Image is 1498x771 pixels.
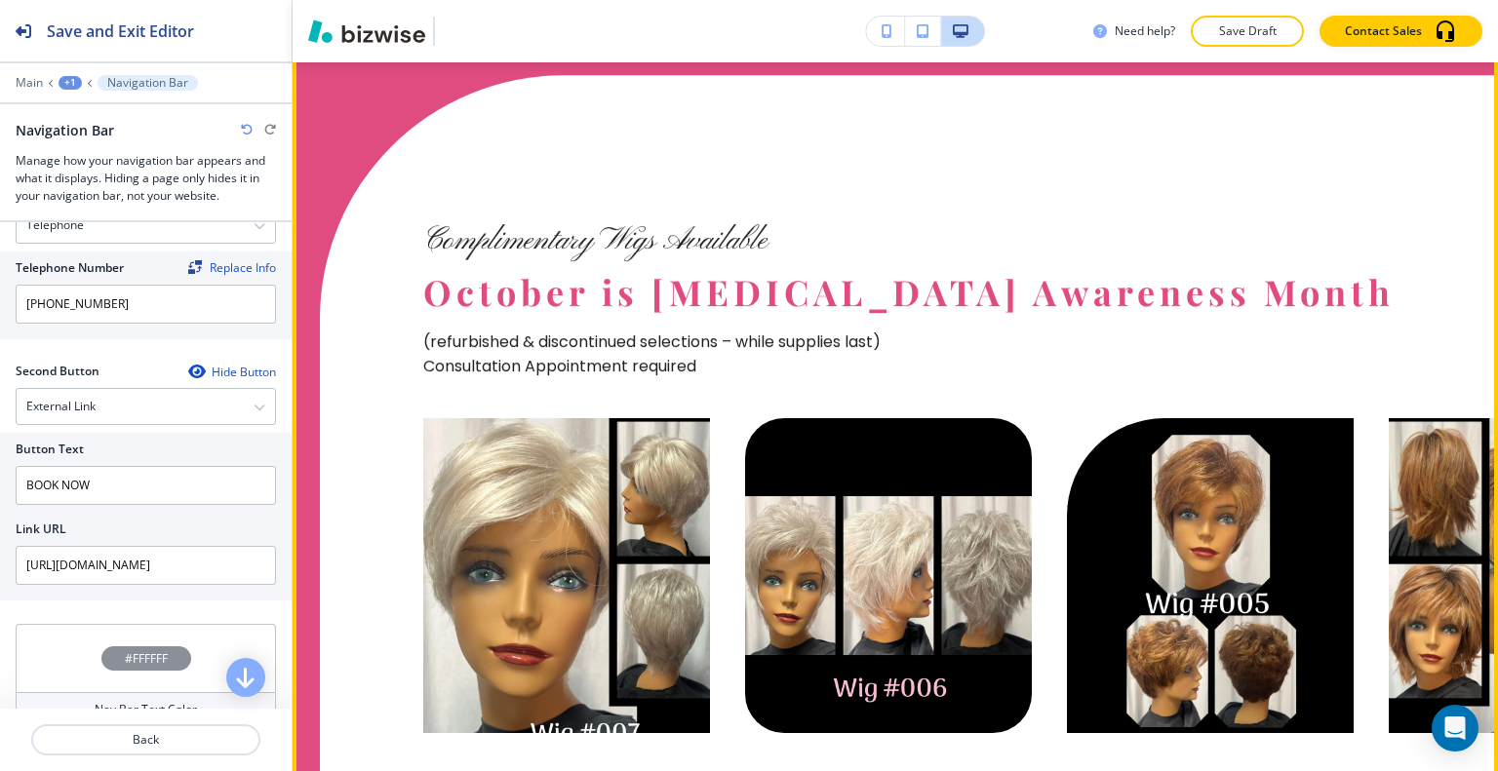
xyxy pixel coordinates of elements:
p: Complimentary Wigs Available [423,221,1439,262]
h3: Need help? [1115,22,1175,40]
img: Bizwise Logo [308,19,425,43]
h4: External Link [26,398,96,415]
button: Hide Button [188,364,276,379]
h4: Telephone [26,216,84,234]
button: ReplaceReplace Info [188,260,276,274]
button: Back [31,724,260,755]
p: Back [33,731,258,749]
input: Ex. 561-222-1111 [16,285,276,324]
button: Main [16,76,43,90]
div: Open Intercom Messenger [1432,705,1478,752]
img: Your Logo [443,16,480,47]
button: Save Draft [1191,16,1304,47]
h3: Manage how your navigation bar appears and what it displays. Hiding a page only hides it in your ... [16,152,276,205]
button: Navigation Bar [98,75,198,91]
img: Replace [188,260,202,274]
h2: Navigation Bar [16,120,114,140]
h2: Telephone Number [16,259,124,277]
button: #FFFFFFNav Bar Text Color [16,624,276,727]
h4: #FFFFFF [125,650,168,668]
span: Find and replace this information across Bizwise [188,260,276,276]
h2: Second Button [16,363,99,380]
button: Contact Sales [1320,16,1482,47]
span: October is [MEDICAL_DATA] Awareness Month [423,268,1395,315]
h2: Link URL [16,520,66,538]
input: Ex. www.google.com [16,546,276,585]
h2: Button Text [16,441,84,458]
p: (refurbished & discontinued selections – while supplies last) [423,329,1439,355]
h4: Nav Bar Text Color [95,701,197,718]
div: Replace Info [188,260,276,274]
button: +1 [59,76,82,90]
p: Consultation Appointment required [423,354,1439,379]
p: Contact Sales [1345,22,1422,40]
h2: Save and Exit Editor [47,19,194,43]
p: Save Draft [1216,22,1279,40]
p: Navigation Bar [107,76,188,90]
